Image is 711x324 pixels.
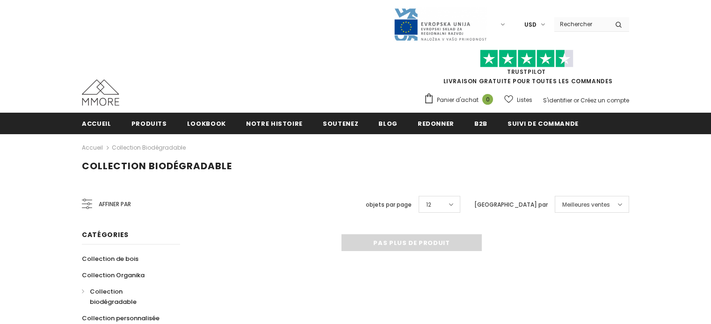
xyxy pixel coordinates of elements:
[187,119,226,128] span: Lookbook
[82,254,138,263] span: Collection de bois
[580,96,629,104] a: Créez un compte
[437,95,479,105] span: Panier d'achat
[246,119,303,128] span: Notre histoire
[82,314,160,323] span: Collection personnalisée
[524,20,537,29] span: USD
[508,119,579,128] span: Suivi de commande
[131,113,167,134] a: Produits
[418,119,454,128] span: Redonner
[82,119,111,128] span: Accueil
[543,96,572,104] a: S'identifier
[131,119,167,128] span: Produits
[474,119,487,128] span: B2B
[426,200,431,209] span: 12
[366,200,412,209] label: objets par page
[507,68,546,76] a: TrustPilot
[82,79,119,106] img: Cas MMORE
[474,113,487,134] a: B2B
[82,113,111,134] a: Accueil
[554,17,608,31] input: Search Site
[393,7,487,42] img: Javni Razpis
[82,251,138,267] a: Collection de bois
[99,199,131,209] span: Affiner par
[82,271,145,280] span: Collection Organika
[82,267,145,283] a: Collection Organika
[504,92,532,108] a: Listes
[418,113,454,134] a: Redonner
[323,113,358,134] a: soutenez
[378,113,398,134] a: Blog
[474,200,548,209] label: [GEOGRAPHIC_DATA] par
[508,113,579,134] a: Suivi de commande
[562,200,610,209] span: Meilleures ventes
[112,144,186,151] a: Collection biodégradable
[82,142,103,153] a: Accueil
[378,119,398,128] span: Blog
[187,113,226,134] a: Lookbook
[90,287,137,306] span: Collection biodégradable
[82,159,232,173] span: Collection biodégradable
[393,20,487,28] a: Javni Razpis
[517,95,532,105] span: Listes
[323,119,358,128] span: soutenez
[82,283,170,310] a: Collection biodégradable
[246,113,303,134] a: Notre histoire
[82,230,129,239] span: Catégories
[573,96,579,104] span: or
[482,94,493,105] span: 0
[424,54,629,85] span: LIVRAISON GRATUITE POUR TOUTES LES COMMANDES
[480,50,573,68] img: Faites confiance aux étoiles pilotes
[424,93,498,107] a: Panier d'achat 0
